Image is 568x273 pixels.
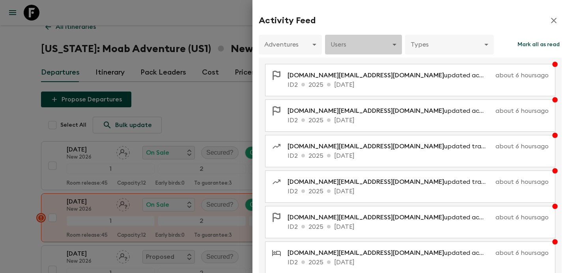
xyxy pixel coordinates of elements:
p: about 6 hours ago [495,71,549,80]
p: ID2 2025 [DATE] [288,187,549,196]
h2: Activity Feed [259,15,316,26]
p: ID2 2025 [DATE] [288,116,549,125]
p: about 6 hours ago [495,213,549,222]
span: [DOMAIN_NAME][EMAIL_ADDRESS][DOMAIN_NAME] [288,179,444,185]
div: Users [325,34,402,56]
p: updated transfer [288,177,492,187]
span: [DOMAIN_NAME][EMAIL_ADDRESS][DOMAIN_NAME] [288,250,444,256]
p: ID2 2025 [DATE] [288,151,549,161]
p: ID2 2025 [DATE] [288,222,549,232]
button: Mark all as read [516,35,562,54]
span: [DOMAIN_NAME][EMAIL_ADDRESS][DOMAIN_NAME] [288,72,444,79]
p: about 6 hours ago [495,177,549,187]
p: updated activity [288,71,492,80]
p: about 6 hours ago [495,248,549,258]
p: updated activity [288,106,492,116]
p: ID2 2025 [DATE] [288,258,549,267]
span: [DOMAIN_NAME][EMAIL_ADDRESS][DOMAIN_NAME] [288,143,444,150]
p: ID2 2025 [DATE] [288,80,549,90]
p: about 6 hours ago [495,106,549,116]
div: Types [405,34,494,56]
div: Adventures [259,34,322,56]
span: [DOMAIN_NAME][EMAIL_ADDRESS][DOMAIN_NAME] [288,108,444,114]
span: [DOMAIN_NAME][EMAIL_ADDRESS][DOMAIN_NAME] [288,214,444,221]
p: about 6 hours ago [495,142,549,151]
p: updated accommodation [288,248,492,258]
p: updated activity [288,213,492,222]
p: updated transfer [288,142,492,151]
